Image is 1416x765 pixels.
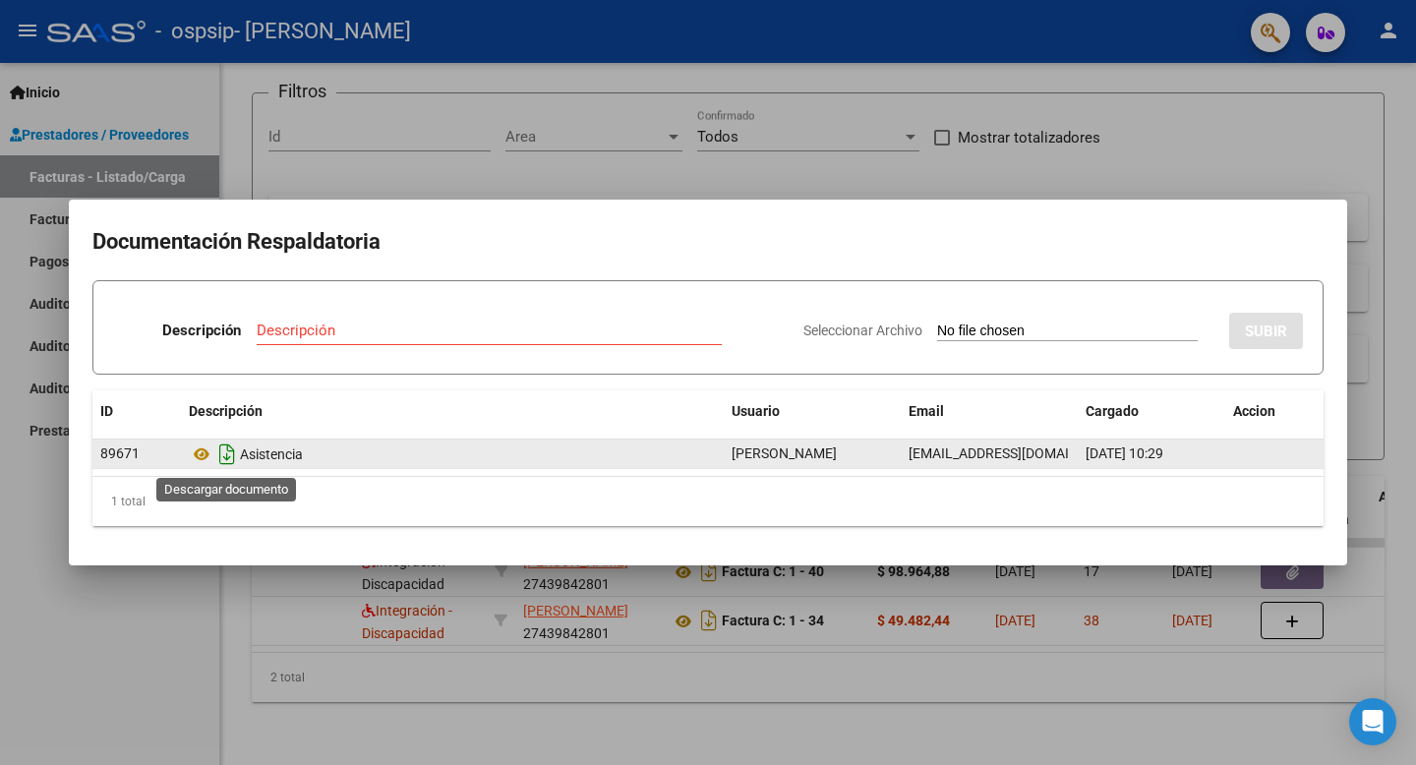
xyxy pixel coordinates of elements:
div: 1 total [92,477,1324,526]
span: Accion [1233,403,1275,419]
span: [PERSON_NAME] [732,445,837,461]
h2: Documentación Respaldatoria [92,223,1324,261]
div: Asistencia [189,439,716,470]
i: Descargar documento [214,439,240,470]
datatable-header-cell: Accion [1225,390,1324,433]
span: [DATE] 10:29 [1086,445,1163,461]
span: ID [100,403,113,419]
datatable-header-cell: Descripción [181,390,724,433]
div: Open Intercom Messenger [1349,698,1396,745]
button: SUBIR [1229,313,1303,349]
span: Cargado [1086,403,1139,419]
datatable-header-cell: ID [92,390,181,433]
span: SUBIR [1245,323,1287,340]
span: 89671 [100,445,140,461]
span: Seleccionar Archivo [803,323,922,338]
span: [EMAIL_ADDRESS][DOMAIN_NAME] [909,445,1127,461]
datatable-header-cell: Email [901,390,1078,433]
span: Email [909,403,944,419]
p: Descripción [162,320,241,342]
span: Descripción [189,403,263,419]
datatable-header-cell: Usuario [724,390,901,433]
datatable-header-cell: Cargado [1078,390,1225,433]
span: Usuario [732,403,780,419]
